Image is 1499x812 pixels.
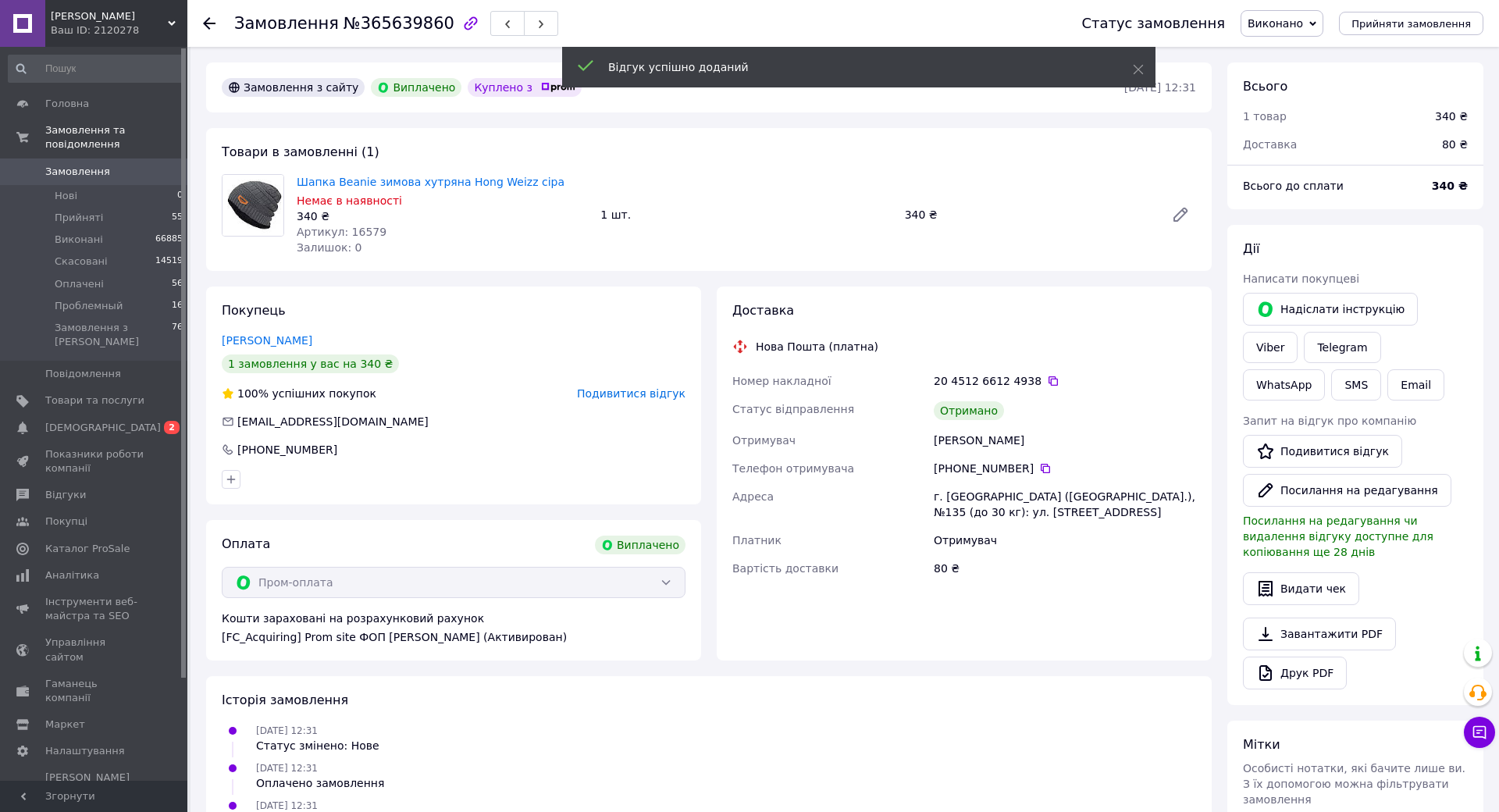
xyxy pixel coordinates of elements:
[608,59,1094,75] div: Відгук успішно доданий
[155,255,183,269] span: 14519
[55,299,123,313] span: Проблемный
[732,375,831,387] span: Номер накладної
[1464,717,1495,748] button: Чат з покупцем
[1243,138,1297,151] span: Доставка
[1432,180,1468,192] b: 340 ₴
[1165,199,1196,230] a: Редагувати
[1081,16,1225,31] div: Статус замовлення
[45,488,86,502] span: Відгуки
[1124,81,1196,94] time: [DATE] 12:31
[931,426,1199,454] div: [PERSON_NAME]
[732,534,782,547] span: Платник
[1243,572,1359,605] button: Видати чек
[45,718,85,732] span: Маркет
[594,204,898,226] div: 1 шт.
[222,303,286,318] span: Покупець
[256,800,318,811] span: [DATE] 12:31
[55,211,103,225] span: Прийняті
[752,339,882,354] div: Нова Пошта (платна)
[1243,332,1298,363] a: Viber
[1387,369,1444,401] button: Email
[371,78,461,97] div: Виплачено
[222,536,270,551] span: Оплата
[732,403,854,415] span: Статус відправлення
[55,277,104,291] span: Оплачені
[1243,618,1396,650] a: Завантажити PDF
[297,208,588,224] div: 340 ₴
[468,78,582,97] div: Куплено з
[222,693,348,707] span: Історія замовлення
[1433,127,1477,162] div: 80 ₴
[55,255,108,269] span: Скасовані
[234,14,339,33] span: Замовлення
[732,462,854,475] span: Телефон отримувача
[45,367,121,381] span: Повідомлення
[1243,180,1344,192] span: Всього до сплати
[732,490,774,503] span: Адреса
[45,595,144,623] span: Інструменти веб-майстра та SEO
[1243,515,1433,558] span: Посилання на редагування чи видалення відгуку доступне для копіювання ще 28 днів
[222,354,399,373] div: 1 замовлення у вас на 340 ₴
[45,744,125,758] span: Налаштування
[899,204,1159,226] div: 340 ₴
[237,387,269,400] span: 100%
[236,442,339,458] div: [PHONE_NUMBER]
[1243,762,1465,806] span: Особисті нотатки, які бачите лише ви. З їх допомогою можна фільтрувати замовлення
[172,277,183,291] span: 56
[45,636,144,664] span: Управління сайтом
[51,9,168,23] span: Магазин Шериф
[45,123,187,151] span: Замовлення та повідомлення
[55,233,103,247] span: Виконані
[203,16,215,31] div: Повернутися назад
[237,415,429,428] span: [EMAIL_ADDRESS][DOMAIN_NAME]
[172,211,183,225] span: 55
[931,526,1199,554] div: Отримувач
[51,23,187,37] div: Ваш ID: 2120278
[55,321,172,349] span: Замовлення з [PERSON_NAME]
[1243,79,1287,94] span: Всього
[1243,110,1287,123] span: 1 товар
[222,334,312,347] a: [PERSON_NAME]
[45,421,161,435] span: [DEMOGRAPHIC_DATA]
[222,386,376,401] div: успішних покупок
[931,554,1199,582] div: 80 ₴
[1243,657,1347,689] a: Друк PDF
[256,775,384,791] div: Оплачено замовлення
[297,176,564,188] a: Шапка Beanie зимова хутряна Hong Weizz сіра
[934,373,1196,389] div: 20 4512 6612 4938
[931,483,1199,526] div: г. [GEOGRAPHIC_DATA] ([GEOGRAPHIC_DATA].), №135 (до 30 кг): ул. [STREET_ADDRESS]
[256,738,379,753] div: Статус змінено: Нове
[1243,293,1418,326] button: Надіслати інструкцію
[45,97,89,111] span: Головна
[934,401,1004,420] div: Отримано
[1243,241,1259,256] span: Дії
[732,303,794,318] span: Доставка
[1248,17,1303,30] span: Виконано
[256,763,318,774] span: [DATE] 12:31
[577,387,685,400] span: Подивитися відгук
[172,321,183,349] span: 76
[1351,18,1471,30] span: Прийняти замовлення
[1331,369,1381,401] button: SMS
[45,515,87,529] span: Покупці
[223,175,283,236] img: Шапка Beanie зимова хутряна Hong Weizz сіра
[45,568,99,582] span: Аналітика
[344,14,454,33] span: №365639860
[1243,369,1325,401] a: WhatsApp
[934,461,1196,476] div: [PHONE_NUMBER]
[297,226,386,238] span: Артикул: 16579
[222,144,379,159] span: Товари в замовленні (1)
[1243,435,1402,468] a: Подивитися відгук
[177,189,183,203] span: 0
[1243,415,1416,427] span: Запит на відгук про компанію
[8,55,184,83] input: Пошук
[222,611,685,645] div: Кошти зараховані на розрахунковий рахунок
[732,562,839,575] span: Вартість доставки
[172,299,183,313] span: 16
[164,421,180,434] span: 2
[155,233,183,247] span: 66885
[55,189,77,203] span: Нові
[45,165,110,179] span: Замовлення
[222,629,685,645] div: [FC_Acquiring] Prom site ФОП [PERSON_NAME] (Активирован)
[1339,12,1483,35] button: Прийняти замовлення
